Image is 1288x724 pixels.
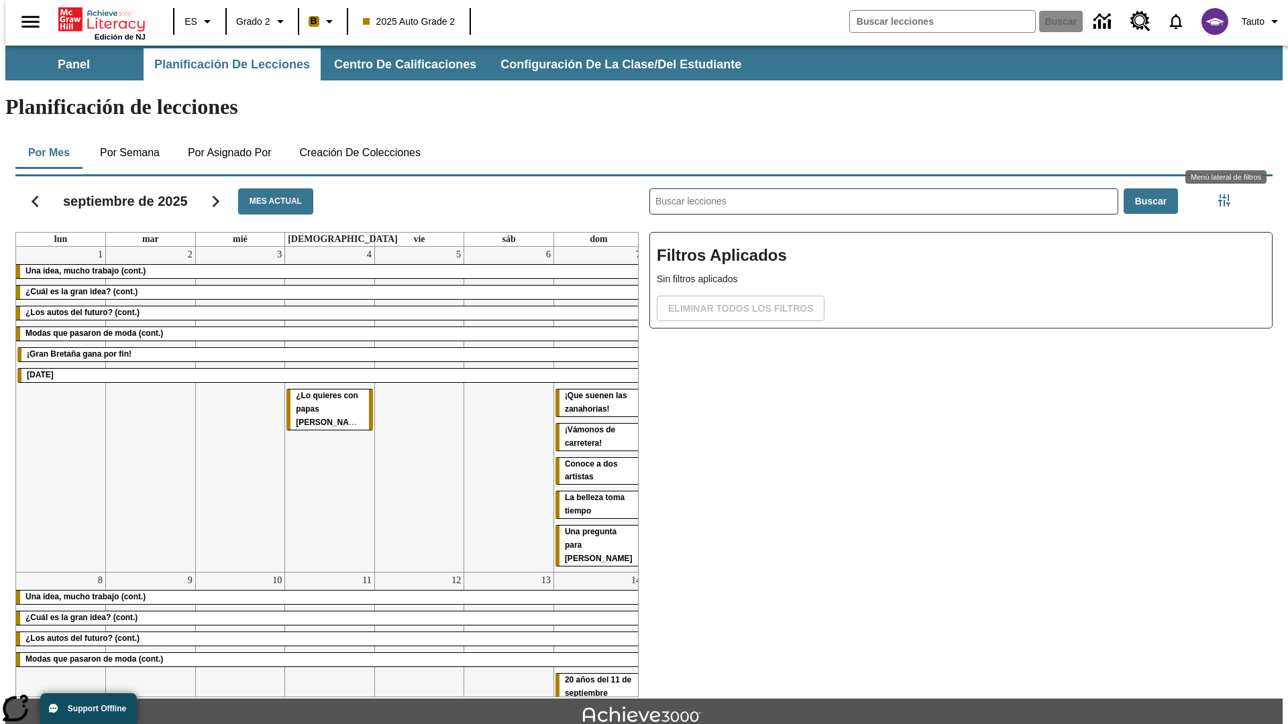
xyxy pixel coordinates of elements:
p: Sin filtros aplicados [657,272,1265,286]
div: Una idea, mucho trabajo (cont.) [16,265,643,278]
span: ¡Vámonos de carretera! [565,425,615,448]
span: Modas que pasaron de moda (cont.) [25,654,163,664]
span: Conoce a dos artistas [565,459,618,482]
button: Por asignado por [177,137,282,169]
span: ¿Cuál es la gran idea? (cont.) [25,613,138,622]
span: La belleza toma tiempo [565,493,625,516]
span: ES [184,15,197,29]
div: Menú lateral de filtros [1185,170,1267,184]
a: 3 de septiembre de 2025 [274,247,284,263]
span: Centro de calificaciones [334,57,476,72]
span: 2025 Auto Grade 2 [363,15,455,29]
div: Conoce a dos artistas [555,458,642,485]
button: Abrir el menú lateral [11,2,50,42]
span: Configuración de la clase/del estudiante [500,57,741,72]
a: 8 de septiembre de 2025 [95,572,105,589]
button: Menú lateral de filtros [1211,187,1238,214]
div: Modas que pasaron de moda (cont.) [16,327,643,341]
a: 1 de septiembre de 2025 [95,247,105,263]
a: sábado [499,233,518,246]
button: Support Offline [40,693,137,724]
div: Portada [58,5,146,41]
div: ¿Los autos del futuro? (cont.) [16,306,643,320]
h1: Planificación de lecciones [5,95,1283,119]
a: 11 de septiembre de 2025 [360,572,374,589]
h2: Filtros Aplicados [657,239,1265,272]
div: ¿Los autos del futuro? (cont.) [16,632,643,646]
input: Buscar campo [850,11,1035,32]
div: Una pregunta para Joplin [555,526,642,566]
button: Seguir [199,184,233,219]
a: 10 de septiembre de 2025 [270,572,284,589]
button: Planificación de lecciones [144,48,321,80]
a: 4 de septiembre de 2025 [364,247,374,263]
span: ¿Lo quieres con papas fritas? [296,391,368,427]
td: 1 de septiembre de 2025 [16,247,106,572]
div: ¿Lo quieres con papas fritas? [286,389,373,430]
div: Una idea, mucho trabajo (cont.) [16,591,643,604]
span: Tauto [1242,15,1265,29]
span: ¿Cuál es la gran idea? (cont.) [25,287,138,296]
div: Subbarra de navegación [5,46,1283,80]
button: Panel [7,48,141,80]
button: Buscar [1124,188,1178,215]
span: Una idea, mucho trabajo (cont.) [25,266,146,276]
span: Panel [58,57,90,72]
span: Planificación de lecciones [154,57,310,72]
div: ¡Vámonos de carretera! [555,424,642,450]
a: Portada [58,6,146,33]
td: 4 de septiembre de 2025 [285,247,375,572]
span: B [311,13,317,29]
a: miércoles [230,233,250,246]
td: 2 de septiembre de 2025 [106,247,196,572]
button: Lenguaje: ES, Selecciona un idioma [178,9,221,34]
a: 7 de septiembre de 2025 [633,247,643,263]
div: Modas que pasaron de moda (cont.) [16,653,643,666]
span: ¡Que suenen las zanahorias! [565,391,627,414]
div: La belleza toma tiempo [555,491,642,518]
button: Perfil/Configuración [1236,9,1288,34]
a: 14 de septiembre de 2025 [629,572,643,589]
a: lunes [52,233,70,246]
div: Día del Trabajo [17,369,642,382]
button: Escoja un nuevo avatar [1193,4,1236,39]
span: 20 años del 11 de septiembre [565,675,631,698]
span: ¡Gran Bretaña gana por fin! [27,349,131,359]
button: Mes actual [238,188,313,215]
span: Grado 2 [236,15,270,29]
a: 13 de septiembre de 2025 [539,572,553,589]
a: jueves [285,233,400,246]
span: ¿Los autos del futuro? (cont.) [25,308,140,317]
a: Centro de información [1085,3,1122,40]
button: Regresar [18,184,52,219]
div: ¿Cuál es la gran idea? (cont.) [16,611,643,625]
td: 6 de septiembre de 2025 [464,247,554,572]
span: Edición de NJ [95,33,146,41]
td: 7 de septiembre de 2025 [553,247,643,572]
a: 9 de septiembre de 2025 [185,572,195,589]
a: domingo [587,233,610,246]
input: Buscar lecciones [650,189,1118,214]
button: Grado: Grado 2, Elige un grado [231,9,294,34]
div: ¡Que suenen las zanahorias! [555,389,642,416]
button: Por mes [15,137,83,169]
div: ¡Gran Bretaña gana por fin! [17,348,642,361]
a: Notificaciones [1159,4,1193,39]
span: Una idea, mucho trabajo (cont.) [25,592,146,601]
td: 3 de septiembre de 2025 [195,247,285,572]
span: Una pregunta para Joplin [565,527,633,563]
div: Buscar [639,171,1273,697]
a: 5 de septiembre de 2025 [453,247,464,263]
button: Creación de colecciones [288,137,431,169]
img: avatar image [1201,8,1228,35]
a: 6 de septiembre de 2025 [543,247,553,263]
button: Por semana [89,137,170,169]
button: Configuración de la clase/del estudiante [490,48,752,80]
span: Support Offline [68,704,126,713]
div: Calendario [5,171,639,697]
a: Centro de recursos, Se abrirá en una pestaña nueva. [1122,3,1159,40]
a: viernes [411,233,427,246]
div: Filtros Aplicados [649,232,1273,328]
span: ¿Los autos del futuro? (cont.) [25,633,140,643]
div: 20 años del 11 de septiembre [555,674,642,701]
